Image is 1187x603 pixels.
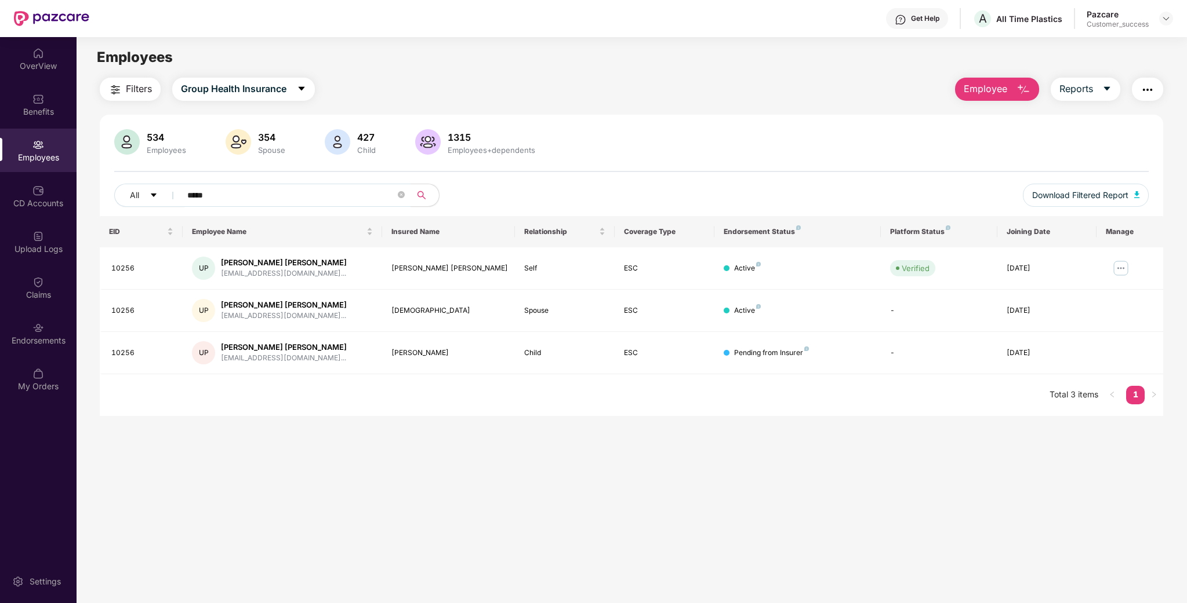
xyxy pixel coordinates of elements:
[1134,191,1140,198] img: svg+xml;base64,PHN2ZyB4bWxucz0iaHR0cDovL3d3dy53My5vcmcvMjAwMC9zdmciIHhtbG5zOnhsaW5rPSJodHRwOi8vd3...
[32,322,44,334] img: svg+xml;base64,PHN2ZyBpZD0iRW5kb3JzZW1lbnRzIiB4bWxucz0iaHR0cDovL3d3dy53My5vcmcvMjAwMC9zdmciIHdpZH...
[26,576,64,587] div: Settings
[221,268,347,279] div: [EMAIL_ADDRESS][DOMAIN_NAME]...
[183,216,382,247] th: Employee Name
[192,227,364,236] span: Employee Name
[100,216,183,247] th: EID
[391,348,506,359] div: [PERSON_NAME]
[1145,386,1163,404] button: right
[734,263,761,274] div: Active
[221,257,347,268] div: [PERSON_NAME] [PERSON_NAME]
[256,145,288,155] div: Spouse
[32,368,44,379] img: svg+xml;base64,PHN2ZyBpZD0iTXlfT3JkZXJzIiBkYXRhLW5hbWU9Ik15IE9yZGVycyIgeG1sbnM9Imh0dHA6Ly93d3cudz...
[108,83,122,97] img: svg+xml;base64,PHN2ZyB4bWxucz0iaHR0cDovL3d3dy53My5vcmcvMjAwMC9zdmciIHdpZHRoPSIyNCIgaGVpZ2h0PSIyNC...
[524,263,605,274] div: Self
[734,348,809,359] div: Pending from Insurer
[1050,386,1098,404] li: Total 3 items
[979,12,987,25] span: A
[111,305,173,316] div: 10256
[946,225,950,230] img: svg+xml;base64,PHN2ZyB4bWxucz0iaHR0cDovL3d3dy53My5vcmcvMjAwMC9zdmciIHdpZHRoPSI4IiBoZWlnaHQ9IjgiIH...
[1141,83,1155,97] img: svg+xml;base64,PHN2ZyB4bWxucz0iaHR0cDovL3d3dy53My5vcmcvMjAwMC9zdmciIHdpZHRoPSIyNCIgaGVpZ2h0PSIyNC...
[1023,184,1149,207] button: Download Filtered Report
[1126,386,1145,404] li: 1
[804,346,809,351] img: svg+xml;base64,PHN2ZyB4bWxucz0iaHR0cDovL3d3dy53My5vcmcvMjAwMC9zdmciIHdpZHRoPSI4IiBoZWlnaHQ9IjgiIH...
[445,145,538,155] div: Employees+dependents
[32,47,44,59] img: svg+xml;base64,PHN2ZyBpZD0iSG9tZSIgeG1sbnM9Imh0dHA6Ly93d3cudzMub3JnLzIwMDAvc3ZnIiB3aWR0aD0iMjAiIG...
[32,231,44,242] img: svg+xml;base64,PHN2ZyBpZD0iVXBsb2FkX0xvZ3MiIGRhdGEtbmFtZT0iVXBsb2FkIExvZ3MiIHhtbG5zPSJodHRwOi8vd3...
[1112,259,1130,277] img: manageButton
[524,227,597,236] span: Relationship
[32,276,44,288] img: svg+xml;base64,PHN2ZyBpZD0iQ2xhaW0iIHhtbG5zPSJodHRwOi8vd3d3LnczLm9yZy8yMDAwL3N2ZyIgd2lkdGg9IjIwIi...
[756,262,761,266] img: svg+xml;base64,PHN2ZyB4bWxucz0iaHR0cDovL3d3dy53My5vcmcvMjAwMC9zdmciIHdpZHRoPSI4IiBoZWlnaHQ9IjgiIH...
[111,263,173,274] div: 10256
[881,332,997,374] td: -
[355,131,378,143] div: 427
[1007,263,1088,274] div: [DATE]
[398,191,405,198] span: close-circle
[97,49,173,65] span: Employees
[114,184,185,207] button: Allcaret-down
[997,216,1097,247] th: Joining Date
[100,78,161,101] button: Filters
[415,129,441,155] img: svg+xml;base64,PHN2ZyB4bWxucz0iaHR0cDovL3d3dy53My5vcmcvMjAwMC9zdmciIHhtbG5zOnhsaW5rPSJodHRwOi8vd3...
[256,131,288,143] div: 354
[524,305,605,316] div: Spouse
[734,305,761,316] div: Active
[111,348,173,359] div: 10256
[1103,386,1121,404] button: left
[192,257,215,280] div: UP
[1097,216,1163,247] th: Manage
[411,191,433,200] span: search
[12,576,24,587] img: svg+xml;base64,PHN2ZyBpZD0iU2V0dGluZy0yMHgyMCIgeG1sbnM9Imh0dHA6Ly93d3cudzMub3JnLzIwMDAvc3ZnIiB3aW...
[221,299,347,310] div: [PERSON_NAME] [PERSON_NAME]
[445,131,538,143] div: 1315
[624,305,705,316] div: ESC
[1145,386,1163,404] li: Next Page
[150,191,158,200] span: caret-down
[911,14,939,23] div: Get Help
[181,82,286,96] span: Group Health Insurance
[297,84,306,94] span: caret-down
[1059,82,1093,96] span: Reports
[1161,14,1171,23] img: svg+xml;base64,PHN2ZyBpZD0iRHJvcGRvd24tMzJ4MzIiIHhtbG5zPSJodHRwOi8vd3d3LnczLm9yZy8yMDAwL3N2ZyIgd2...
[144,145,188,155] div: Employees
[624,263,705,274] div: ESC
[192,299,215,322] div: UP
[144,131,188,143] div: 534
[1017,83,1030,97] img: svg+xml;base64,PHN2ZyB4bWxucz0iaHR0cDovL3d3dy53My5vcmcvMjAwMC9zdmciIHhtbG5zOnhsaW5rPSJodHRwOi8vd3...
[1032,189,1128,202] span: Download Filtered Report
[192,341,215,364] div: UP
[624,348,705,359] div: ESC
[172,78,315,101] button: Group Health Insurancecaret-down
[902,262,930,274] div: Verified
[325,129,350,155] img: svg+xml;base64,PHN2ZyB4bWxucz0iaHR0cDovL3d3dy53My5vcmcvMjAwMC9zdmciIHhtbG5zOnhsaW5rPSJodHRwOi8vd3...
[724,227,872,236] div: Endorsement Status
[221,310,347,321] div: [EMAIL_ADDRESS][DOMAIN_NAME]...
[32,93,44,105] img: svg+xml;base64,PHN2ZyBpZD0iQmVuZWZpdHMiIHhtbG5zPSJodHRwOi8vd3d3LnczLm9yZy8yMDAwL3N2ZyIgd2lkdGg9Ij...
[226,129,251,155] img: svg+xml;base64,PHN2ZyB4bWxucz0iaHR0cDovL3d3dy53My5vcmcvMjAwMC9zdmciIHhtbG5zOnhsaW5rPSJodHRwOi8vd3...
[221,353,347,364] div: [EMAIL_ADDRESS][DOMAIN_NAME]...
[382,216,515,247] th: Insured Name
[1150,391,1157,398] span: right
[1126,386,1145,403] a: 1
[411,184,440,207] button: search
[881,290,997,332] td: -
[996,13,1062,24] div: All Time Plastics
[130,189,139,202] span: All
[32,139,44,151] img: svg+xml;base64,PHN2ZyBpZD0iRW1wbG95ZWVzIiB4bWxucz0iaHR0cDovL3d3dy53My5vcmcvMjAwMC9zdmciIHdpZHRoPS...
[1109,391,1116,398] span: left
[1007,348,1088,359] div: [DATE]
[355,145,378,155] div: Child
[1051,78,1120,101] button: Reportscaret-down
[1087,20,1149,29] div: Customer_success
[14,11,89,26] img: New Pazcare Logo
[1087,9,1149,20] div: Pazcare
[615,216,714,247] th: Coverage Type
[114,129,140,155] img: svg+xml;base64,PHN2ZyB4bWxucz0iaHR0cDovL3d3dy53My5vcmcvMjAwMC9zdmciIHhtbG5zOnhsaW5rPSJodHRwOi8vd3...
[1007,305,1088,316] div: [DATE]
[955,78,1039,101] button: Employee
[126,82,152,96] span: Filters
[515,216,615,247] th: Relationship
[756,304,761,309] img: svg+xml;base64,PHN2ZyB4bWxucz0iaHR0cDovL3d3dy53My5vcmcvMjAwMC9zdmciIHdpZHRoPSI4IiBoZWlnaHQ9IjgiIH...
[964,82,1007,96] span: Employee
[890,227,988,236] div: Platform Status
